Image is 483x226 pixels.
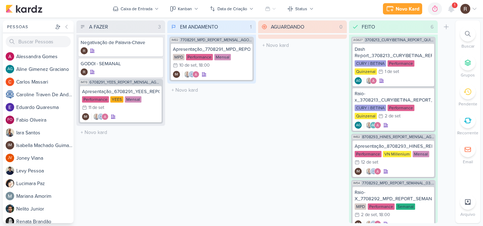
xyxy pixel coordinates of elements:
p: AG [356,79,361,83]
div: A l i n e G i m e n e z G r a c i a n o [16,66,74,73]
img: Lucimara Paz [6,179,14,188]
div: , 18:00 [197,63,210,68]
div: 3 [155,23,164,31]
p: Arquivo [460,211,475,218]
div: M a r i a n a A m o r i m [16,193,74,200]
span: 7708291_MPD_REPORT_MENSAL_AGOSTO [180,38,252,42]
li: Ctrl + F [455,26,480,49]
img: Alessandra Gomes [374,168,381,175]
div: Joney Viana [6,154,14,162]
div: CURY | BETINA [355,105,386,111]
div: Performance [388,60,414,67]
div: Aline Gimenez Graciano [355,122,362,129]
img: Nelito Junior [6,204,14,213]
input: Buscar Pessoas [6,36,71,47]
div: 11 de set [88,105,104,110]
input: + Novo kard [169,85,255,95]
img: Eduardo Quaresma [6,103,14,111]
div: Performance [82,96,109,103]
div: Colaboradores: Iara Santos, Aline Gimenez Graciano, Alessandra Gomes [364,122,381,129]
p: JV [8,156,12,160]
div: 0 [337,23,345,31]
img: Alessandra Gomes [370,77,377,84]
img: Rafael Dornelles [81,47,88,54]
div: Mensal [413,151,429,157]
div: CURY | BETINA [355,60,386,67]
div: Raio-X_7708292_MPD_REPORT_SEMANAL_03.09 [355,189,432,202]
div: 2 de set [385,114,401,118]
img: Alessandra Gomes [101,113,109,120]
div: Fabio Oliveira [6,116,14,124]
span: IM82 [171,38,179,42]
span: 1 [454,2,455,8]
img: Caroline Traven De Andrade [97,113,104,120]
img: Renata Brandão [6,217,14,226]
img: Iara Santos [366,122,373,129]
div: L e v y P e s s o a [16,167,74,175]
img: Alessandra Gomes [374,122,381,129]
div: Quinzenal [355,113,377,119]
img: Rafael Dornelles [460,4,470,14]
div: 6 [428,23,436,31]
div: Criador(a): Isabella Machado Guimarães [355,168,362,175]
div: Colaboradores: Iara Santos, Caroline Traven De Andrade, Alessandra Gomes [182,71,199,78]
div: Apresentação_8708293_HINES_REPORT_MENSAL_AGOSTO [355,143,432,149]
p: Email [463,159,473,165]
span: 6708291_YEES_REPORT_MENSAL_AGOSTO [89,80,162,84]
div: Semanal [396,203,415,210]
img: Carlos Massari [6,78,14,86]
div: Performance [368,203,395,210]
div: 1 [247,23,255,31]
div: I a r a S a n t o s [16,129,74,136]
div: Colaboradores: Iara Santos, Caroline Traven De Andrade, Alessandra Gomes [364,168,381,175]
p: IM [356,170,360,173]
div: 12 de set [361,160,378,165]
span: AG627 [353,38,363,42]
img: Rafael Dornelles [81,68,88,75]
div: Isabella Machado Guimarães [173,71,180,78]
div: Performance [186,54,213,60]
div: Colaboradores: Iara Santos, Caroline Traven De Andrade, Alessandra Gomes [91,113,109,120]
div: Aline Gimenez Graciano [355,77,362,84]
div: N e l i t o J u n i o r [16,205,74,213]
div: A l e s s a n d r a G o m e s [16,53,74,60]
div: YEES [110,96,123,103]
span: IM82 [353,135,361,139]
div: I s a b e l l a M a c h a d o G u i m a r ã e s [16,142,74,149]
div: MPD [173,54,185,60]
p: IM [356,222,360,226]
img: Levy Pessoa [6,166,14,175]
p: IM [84,115,87,119]
div: Novo Kard [396,5,419,13]
p: Buscar [461,43,475,49]
p: AG [7,67,13,71]
img: kardz.app [6,5,42,13]
img: Alessandra Gomes [192,71,199,78]
div: VN Millenium [383,151,411,157]
img: Iara Santos [366,77,373,84]
div: Pessoas [6,24,54,30]
div: Criador(a): Aline Gimenez Graciano [355,77,362,84]
span: 8708293_HINES_REPORT_MENSAL_AGOSTO [362,135,434,139]
div: E d u a r d o Q u a r e s m a [16,104,74,111]
img: Mariana Amorim [6,192,14,200]
div: Apresentação_7708291_MPD_REPORT_MENSAL_AGOSTO [173,46,250,53]
div: C a r o l i n e T r a v e n D e A n d r a d e [16,91,74,98]
div: Colaboradores: Iara Santos, Alessandra Gomes [364,77,377,84]
div: GODOI - SEMANAL [81,61,161,67]
p: FO [7,118,12,122]
div: 2 de set [361,213,377,217]
button: Novo Kard [383,3,422,14]
div: Performance [388,105,414,111]
div: Criador(a): Rafael Dornelles [81,68,88,75]
div: Performance [355,151,382,157]
p: Recorrente [457,130,478,136]
div: Criador(a): Isabella Machado Guimarães [82,113,89,120]
div: 1 de set [385,69,399,74]
img: Iara Santos [6,128,14,137]
div: Apresentação_6708291_YEES_REPORT_MENSAL_AGOSTO [82,88,159,95]
div: Mensal [125,96,141,103]
div: J o n e y V i a n a [16,154,74,162]
img: Caroline Traven De Andrade [370,168,377,175]
img: Iara Santos [366,168,373,175]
